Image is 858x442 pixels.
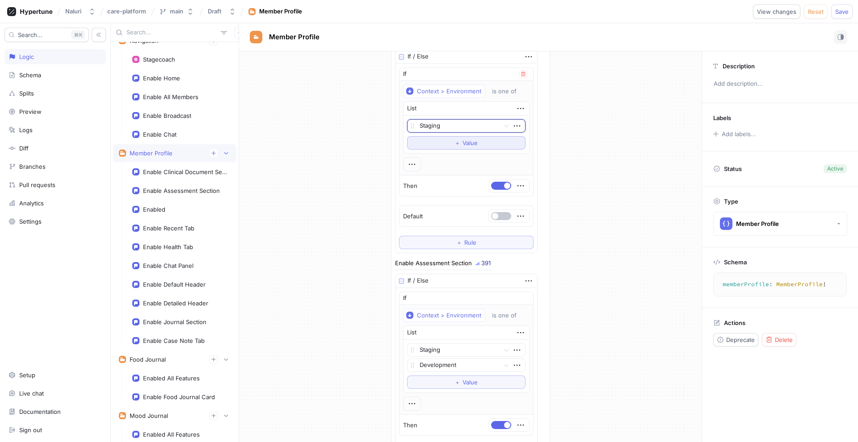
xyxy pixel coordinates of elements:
button: ＋Value [407,136,526,150]
span: Member Profile [269,33,320,41]
button: Context > Environment [403,309,485,322]
button: Context > Environment [403,84,485,98]
div: 391 [481,260,491,266]
span: Reset [808,9,824,14]
p: Type [724,198,738,205]
input: Search... [126,28,217,37]
div: Pull requests [19,181,55,188]
span: ＋ [456,240,462,245]
button: Member Profile [713,212,847,236]
div: Enable Chat [143,131,177,138]
div: Stagecoach [143,56,175,63]
div: Logic [19,53,34,60]
div: Enable Food Journal Card [143,393,215,400]
p: If [403,70,407,79]
div: Splits [19,90,34,97]
div: Branches [19,163,46,170]
button: Add labels... [710,128,758,140]
div: Sign out [19,426,42,434]
span: Value [463,140,478,146]
button: Deprecate [713,333,758,346]
span: ＋ [454,140,460,146]
div: Mood Journal [130,412,168,419]
div: Member Profile [736,220,779,228]
div: Setup [19,371,35,379]
span: Deprecate [726,337,755,342]
div: Enable Chat Panel [143,262,193,269]
p: Schema [724,259,747,266]
div: Preview [19,108,42,115]
p: Add description... [710,76,850,92]
div: K [71,30,85,39]
button: ＋Value [407,375,526,389]
div: Analytics [19,200,44,207]
div: If / Else [408,52,429,61]
div: Logs [19,126,33,133]
div: Enable All Members [143,93,198,100]
div: Schema [19,71,41,79]
p: Labels [713,114,731,121]
div: Enable Home [143,75,180,82]
span: care-platform [107,8,146,14]
button: Draft [204,4,240,19]
div: Member Profile [130,150,172,157]
button: View changes [753,4,800,19]
div: Enable Health Tab [143,243,193,250]
div: Member Profile [259,7,302,16]
div: Draft [208,8,222,15]
button: Delete [762,333,796,346]
button: Save [831,4,853,19]
span: Value [463,379,478,385]
div: Enable Assessment Section [395,260,472,266]
span: Search... [18,32,42,38]
div: Enable Recent Tab [143,225,194,232]
div: is one of [492,88,517,95]
p: Then [403,182,417,191]
p: Description [723,63,755,70]
div: If / Else [408,276,429,285]
button: Naluri [62,4,99,19]
div: Enable Case Note Tab [143,337,205,344]
div: Add labels... [722,131,756,137]
div: Documentation [19,408,61,415]
span: View changes [757,9,796,14]
p: Then [403,421,417,430]
div: Live chat [19,390,44,397]
button: Search...K [4,28,89,42]
button: is one of [488,84,530,98]
p: If [403,294,407,303]
div: Enable Assessment Section [143,187,220,194]
div: Enabled All Features [143,431,200,438]
p: Actions [724,319,745,326]
p: Default [403,212,423,221]
button: main [156,4,198,19]
span: Delete [775,337,793,342]
div: Enable Journal Section [143,318,206,325]
div: Context > Environment [417,88,481,95]
div: Enabled All Features [143,375,200,382]
div: is one of [492,312,517,319]
div: Settings [19,218,42,225]
div: Enabled [143,206,165,213]
div: List [407,104,416,113]
span: Rule [464,240,476,245]
div: Food Journal [130,356,166,363]
button: ＋Rule [399,236,534,249]
div: Naluri [65,8,81,15]
div: Enable Broadcast [143,112,191,119]
div: Enable Detailed Header [143,300,208,307]
button: Reset [804,4,828,19]
div: Context > Environment [417,312,481,319]
div: Enable Clinical Document Section [143,168,227,175]
div: Diff [19,145,29,152]
div: main [170,8,183,15]
textarea: memberProfile: MemberProfile! [717,276,843,292]
div: Enable Default Header [143,281,206,288]
p: Status [724,163,742,175]
button: is one of [488,309,530,322]
a: Documentation [4,404,106,419]
span: Save [835,9,849,14]
div: Active [827,165,843,173]
div: List [407,328,416,337]
span: ＋ [454,379,460,385]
